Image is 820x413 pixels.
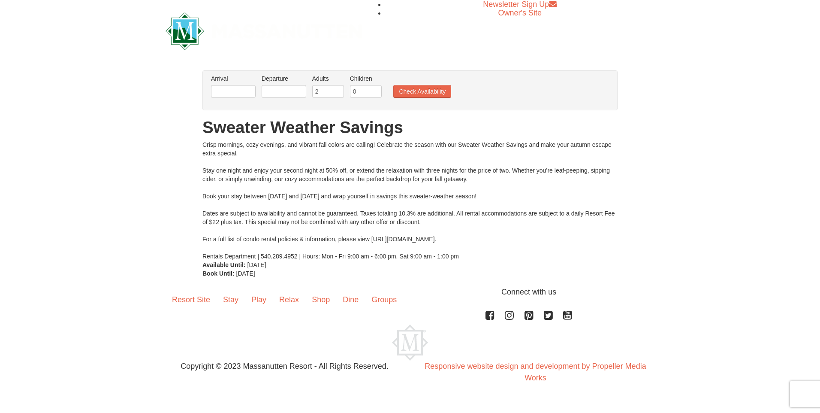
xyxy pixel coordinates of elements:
p: Connect with us [166,286,654,298]
span: [DATE] [236,270,255,277]
a: Relax [273,286,305,313]
a: Play [245,286,273,313]
a: Shop [305,286,336,313]
label: Arrival [211,74,256,83]
a: Owner's Site [498,9,542,17]
a: Resort Site [166,286,217,313]
a: Responsive website design and development by Propeller Media Works [425,362,646,382]
label: Departure [262,74,306,83]
h1: Sweater Weather Savings [202,119,618,136]
span: [DATE] [247,261,266,268]
img: Massanutten Resort Logo [166,12,362,50]
label: Children [350,74,382,83]
div: Crisp mornings, cozy evenings, and vibrant fall colors are calling! Celebrate the season with our... [202,140,618,261]
strong: Book Until: [202,270,235,277]
strong: Available Until: [202,261,246,268]
a: Dine [336,286,365,313]
button: Check Availability [393,85,451,98]
p: Copyright © 2023 Massanutten Resort - All Rights Reserved. [159,361,410,372]
img: Massanutten Resort Logo [392,325,428,361]
label: Adults [312,74,344,83]
a: Stay [217,286,245,313]
a: Groups [365,286,403,313]
a: Massanutten Resort [166,20,362,40]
